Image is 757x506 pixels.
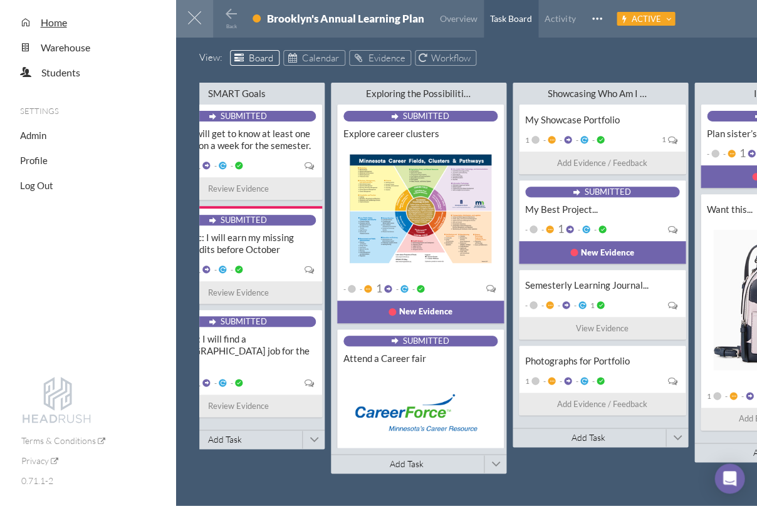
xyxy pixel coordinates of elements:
div: Personal: I will find a [DEMOGRAPHIC_DATA] job for the fall [162,333,316,369]
div: Photographs for Portfolio [525,355,679,367]
span: 1 [525,135,530,145]
span: - [574,376,578,386]
img: summary thumbnail [350,379,491,435]
span: Review Evidence [208,182,269,195]
span: Task Board [490,13,532,24]
div: Showcasing Who Am I & My Learnings [548,88,653,100]
span: New Evidence [399,305,452,318]
span: - [212,265,217,274]
span: Warehouse [41,41,90,53]
span: Add Evidence / Feedback [557,157,647,170]
button: Add Task [149,430,301,449]
span: - [558,376,562,386]
span: Review Evidence [208,400,269,413]
span: Add Task [208,434,242,445]
a: Workflow [415,50,476,66]
div: My Showcase Portfolio [525,114,679,126]
a: Profile [20,155,48,166]
div: Open Intercom Messenger [714,463,744,493]
span: - [592,225,597,234]
span: - [541,376,546,386]
span: - [558,135,562,145]
span: - [572,301,577,310]
span: - [556,301,560,310]
span: - [525,225,528,234]
span: - [343,284,346,294]
button: Submitted [209,215,268,225]
span: Students [41,66,80,78]
span: 1 [374,284,382,293]
span: - [574,135,578,145]
span: Submitted [402,111,449,121]
button: Submitted [390,336,449,346]
span: - [229,161,233,170]
a: Board [230,50,279,66]
span: 0.71.1-2 [21,475,53,486]
button: Active [617,12,675,26]
span: Submitted [221,111,267,121]
span: - [723,391,728,401]
div: Attend a Career fair [343,353,498,364]
span: Overview [440,13,478,24]
span: 1 [707,391,711,401]
span: - [229,378,233,388]
a: Admin [20,130,46,141]
span: - [707,149,709,158]
button: Submitted [390,111,449,121]
div: Academic: I will earn my missing Math credits before October [162,232,316,256]
span: Activity [545,13,575,24]
button: Add Task [513,428,664,447]
a: Evidence [349,50,411,66]
span: - [540,225,544,234]
span: Settings [20,106,59,116]
span: - [590,376,595,386]
span: - [525,301,528,310]
a: Terms & Conditions [21,435,105,446]
span: Evidence [368,52,405,64]
span: View : [199,50,226,65]
span: - [212,161,217,170]
a: Log Out [20,180,53,191]
span: - [212,378,217,388]
span: - [410,284,415,294]
div: My Best Project... [525,204,679,215]
a: Warehouse [31,41,90,53]
button: Add Task [331,455,483,473]
span: - [229,265,233,274]
span: Active [632,14,661,24]
span: Home [41,16,67,28]
span: - [394,284,399,294]
span: Add Evidence / Feedback [557,398,647,411]
span: 1 [525,376,530,386]
span: 1 [738,148,746,158]
button: Submitted [209,111,268,121]
span: - [739,391,744,401]
div: Semesterly Learning Journal... [525,279,679,291]
span: Submitted [221,215,267,225]
span: View Evidence [576,322,629,335]
span: 1 [556,224,564,234]
span: - [576,225,580,234]
span: New Evidence [581,246,634,259]
div: SMART Goals [184,88,290,100]
span: - [590,135,595,145]
button: Submitted [572,187,631,197]
span: Workflow [431,52,470,64]
span: Calendar [302,52,339,64]
span: Submitted [402,336,449,346]
a: Calendar [283,50,345,66]
div: Social: I will get to know at least one new person a week for the semester. [162,128,316,152]
span: Add Task [572,432,605,443]
a: Privacy [21,455,58,466]
span: - [541,135,546,145]
span: - [540,301,544,310]
span: - [358,284,362,294]
button: Back [224,7,239,28]
span: Board [249,52,273,64]
div: Explore career clusters [343,128,498,140]
span: - [721,149,726,158]
span: 1 [588,301,595,310]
